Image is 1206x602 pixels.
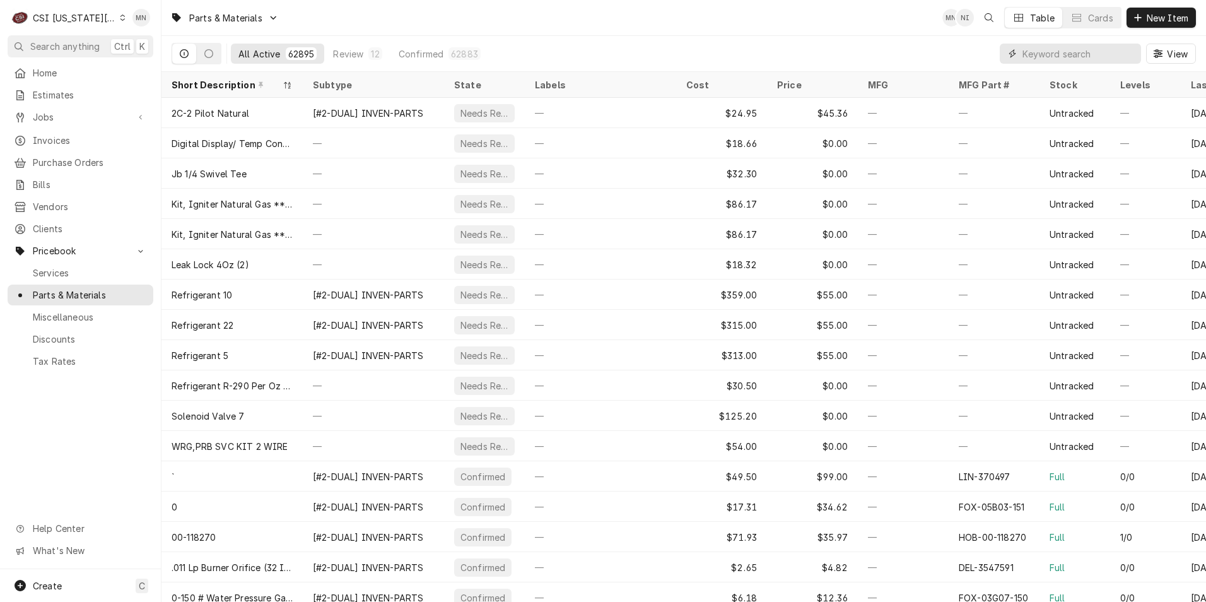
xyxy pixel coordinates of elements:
div: $55.00 [767,280,858,310]
div: $54.00 [676,431,767,461]
div: Needs Review [459,410,510,423]
div: DEL-3547591 [959,561,1014,574]
div: Full [1050,561,1065,574]
span: Services [33,266,147,280]
div: $71.93 [676,522,767,552]
div: Untracked [1050,167,1094,180]
div: $0.00 [767,128,858,158]
div: — [949,401,1039,431]
div: Levels [1120,78,1168,91]
div: Untracked [1050,349,1094,362]
div: Nate Ingram's Avatar [956,9,974,27]
span: What's New [33,544,146,557]
div: All Active [238,47,281,61]
span: Clients [33,222,147,235]
div: $0.00 [767,401,858,431]
div: — [303,158,444,189]
div: Kit, Igniter Natural Gas ***Replaces Fry-8263054** (1) [172,228,293,241]
div: NI [956,9,974,27]
span: Vendors [33,200,147,213]
div: — [1110,128,1181,158]
div: — [858,98,949,128]
div: — [858,280,949,310]
div: CSI Kansas City's Avatar [11,9,29,27]
div: — [1110,158,1181,189]
div: — [858,189,949,219]
div: Confirmed [459,561,506,574]
div: Full [1050,470,1065,483]
div: $0.00 [767,158,858,189]
span: Purchase Orders [33,156,147,169]
div: — [858,401,949,431]
div: Refrigerant R-290 Per Oz (See Note) [172,379,293,392]
div: — [949,158,1039,189]
a: Discounts [8,329,153,350]
div: — [949,431,1039,461]
div: — [525,461,676,492]
div: $18.66 [676,128,767,158]
div: Needs Review [459,228,510,241]
div: — [525,249,676,280]
div: Needs Review [459,288,510,302]
button: View [1146,44,1196,64]
div: MN [132,9,150,27]
div: $2.65 [676,552,767,582]
div: Price [777,78,845,91]
a: Miscellaneous [8,307,153,328]
div: — [949,340,1039,370]
div: [#2-DUAL] INVEN-PARTS [313,349,423,362]
div: $0.00 [767,431,858,461]
div: Untracked [1050,258,1094,271]
div: — [1110,219,1181,249]
div: Labels [535,78,666,91]
div: Needs Review [459,349,510,362]
div: Needs Review [459,319,510,332]
a: Parts & Materials [8,285,153,305]
div: — [858,552,949,582]
div: $313.00 [676,340,767,370]
div: LIN-370497 [959,470,1010,483]
div: $49.50 [676,461,767,492]
div: 12 [371,47,379,61]
div: $0.00 [767,249,858,280]
div: [#2-DUAL] INVEN-PARTS [313,531,423,544]
span: New Item [1144,11,1191,25]
div: — [858,158,949,189]
div: Short Description [172,78,280,91]
div: HOB-00-118270 [959,531,1026,544]
a: Go to Pricebook [8,240,153,261]
div: Cost [686,78,754,91]
div: — [525,219,676,249]
a: Estimates [8,85,153,105]
div: $45.36 [767,98,858,128]
div: — [858,461,949,492]
div: 0/0 [1120,470,1135,483]
div: — [303,401,444,431]
div: MFG Part # [959,78,1027,91]
div: Table [1030,11,1055,25]
div: Untracked [1050,319,1094,332]
div: — [303,189,444,219]
a: Bills [8,174,153,195]
div: $32.30 [676,158,767,189]
div: — [525,370,676,401]
div: — [303,370,444,401]
div: Full [1050,531,1065,544]
div: Confirmed [459,470,506,483]
span: Help Center [33,522,146,535]
div: $315.00 [676,310,767,340]
div: $125.20 [676,401,767,431]
div: — [949,310,1039,340]
div: $86.17 [676,219,767,249]
span: Jobs [33,110,128,124]
div: Confirmed [399,47,443,61]
div: $0.00 [767,189,858,219]
div: 62895 [288,47,315,61]
div: $34.62 [767,492,858,522]
div: [#2-DUAL] INVEN-PARTS [313,107,423,120]
span: Search anything [30,40,100,53]
div: $359.00 [676,280,767,310]
div: — [1110,310,1181,340]
span: Parts & Materials [33,288,147,302]
div: — [525,552,676,582]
